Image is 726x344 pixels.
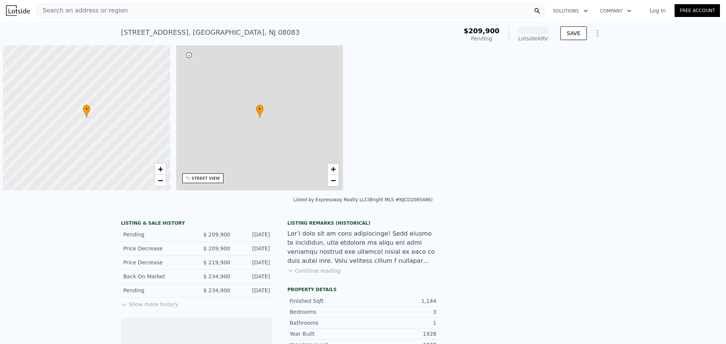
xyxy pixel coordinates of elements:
span: − [331,176,336,185]
span: $ 234,900 [203,273,230,279]
span: $209,900 [464,27,500,35]
div: Year Built [290,330,363,338]
span: • [83,106,90,113]
div: Price Decrease [123,259,191,266]
div: Lotside ARV [518,35,548,42]
div: [DATE] [236,231,270,238]
div: Pending [123,231,191,238]
div: Finished Sqft [290,297,363,305]
button: Show more history [121,298,178,308]
div: Back On Market [123,273,191,280]
div: 1928 [363,330,436,338]
div: Listing Remarks (Historical) [287,220,439,226]
div: Price Decrease [123,245,191,252]
button: Solutions [547,4,594,18]
div: • [83,105,90,118]
a: Free Account [675,4,720,17]
div: Lor’i dolo sit am cons adipiscinge! Sedd eiusmo te incididun, utla etdolore ma aliqu eni admi ven... [287,229,439,265]
div: Property details [287,287,439,293]
div: [DATE] [236,273,270,280]
div: 1,144 [363,297,436,305]
img: Lotside [6,5,30,16]
a: Zoom in [327,164,339,175]
span: $ 209,900 [203,231,230,238]
div: [DATE] [236,245,270,252]
div: 1 [363,319,436,327]
div: • [256,105,264,118]
div: Bedrooms [290,308,363,316]
div: [DATE] [236,259,270,266]
button: Continue reading [287,267,341,275]
div: [STREET_ADDRESS] , [GEOGRAPHIC_DATA] , NJ 08083 [121,27,299,38]
div: STREET VIEW [192,176,220,181]
span: $ 209,900 [203,245,230,251]
div: Pending [123,287,191,294]
span: + [158,164,163,174]
span: $ 219,900 [203,259,230,265]
div: Bathrooms [290,319,363,327]
div: LISTING & SALE HISTORY [121,220,272,228]
button: SAVE [560,26,587,40]
span: − [158,176,163,185]
div: Listed by Expressway Realty LLC (Bright MLS #NJCD2085486) [293,197,433,202]
a: Zoom in [155,164,166,175]
button: Show Options [590,26,605,41]
a: Zoom out [327,175,339,186]
div: 3 [363,308,436,316]
div: [DATE] [236,287,270,294]
a: Zoom out [155,175,166,186]
span: $ 234,900 [203,287,230,293]
a: Log In [641,7,675,14]
button: Company [594,4,638,18]
span: • [256,106,264,113]
span: Search an address or region [37,6,128,15]
div: Pending [464,35,500,42]
span: + [331,164,336,174]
